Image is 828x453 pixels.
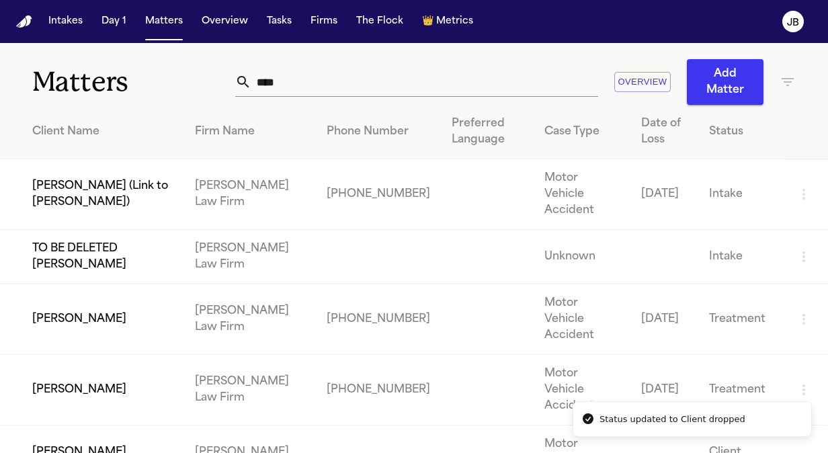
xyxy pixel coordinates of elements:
[534,355,630,425] td: Motor Vehicle Accident
[698,355,785,425] td: Treatment
[316,284,441,355] td: [PHONE_NUMBER]
[16,15,32,28] img: Finch Logo
[184,355,317,425] td: [PERSON_NAME] Law Firm
[96,9,132,34] button: Day 1
[32,124,173,140] div: Client Name
[351,9,409,34] button: The Flock
[698,230,785,284] td: Intake
[184,159,317,230] td: [PERSON_NAME] Law Firm
[32,65,235,99] h1: Matters
[452,116,522,148] div: Preferred Language
[709,124,774,140] div: Status
[687,59,763,105] button: Add Matter
[184,230,317,284] td: [PERSON_NAME] Law Firm
[698,284,785,355] td: Treatment
[196,9,253,34] button: Overview
[316,355,441,425] td: [PHONE_NUMBER]
[599,413,745,426] div: Status updated to Client dropped
[630,355,698,425] td: [DATE]
[327,124,430,140] div: Phone Number
[184,284,317,355] td: [PERSON_NAME] Law Firm
[16,15,32,28] a: Home
[641,116,688,148] div: Date of Loss
[43,9,88,34] button: Intakes
[195,124,306,140] div: Firm Name
[305,9,343,34] button: Firms
[614,72,671,93] button: Overview
[261,9,297,34] button: Tasks
[630,159,698,230] td: [DATE]
[630,284,698,355] td: [DATE]
[316,159,441,230] td: [PHONE_NUMBER]
[534,284,630,355] td: Motor Vehicle Accident
[417,9,479,34] button: crownMetrics
[140,9,188,34] button: Matters
[534,159,630,230] td: Motor Vehicle Accident
[534,230,630,284] td: Unknown
[698,159,785,230] td: Intake
[544,124,620,140] div: Case Type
